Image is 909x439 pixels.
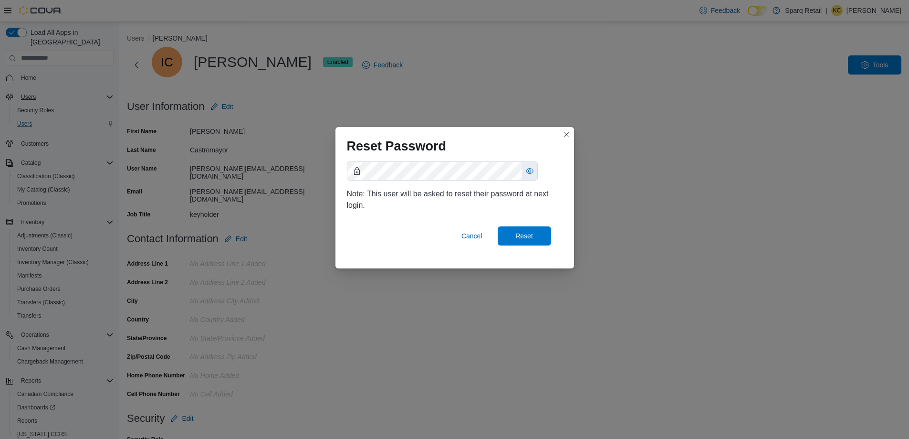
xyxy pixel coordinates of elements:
div: Note: This user will be asked to reset their password at next login. [347,188,563,211]
button: Cancel [458,226,486,246]
button: Reset [498,226,551,246]
button: Closes this modal window [561,129,572,140]
span: Cancel [461,231,482,241]
span: Reset [515,231,533,241]
h1: Reset Password [347,139,447,154]
button: Show password as plain text. Note: this will visually expose your password on the screen. [522,162,537,180]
